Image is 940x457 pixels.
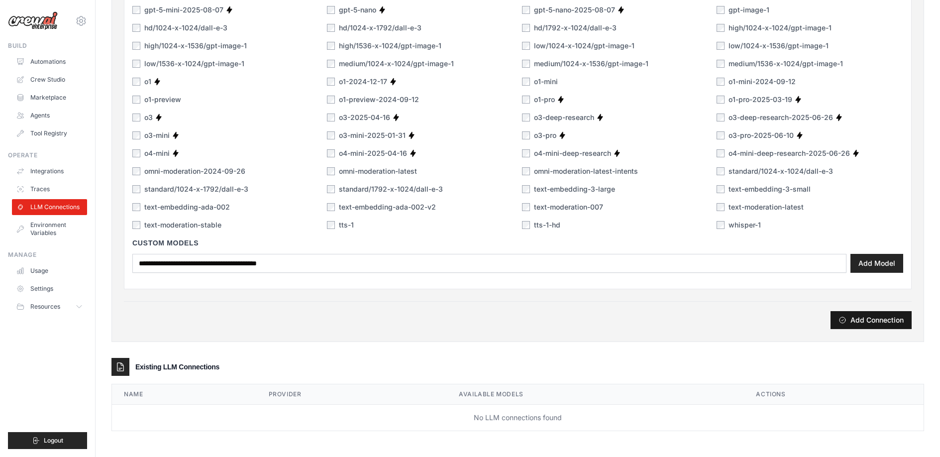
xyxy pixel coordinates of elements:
label: text-embedding-3-small [729,184,811,194]
span: Resources [30,303,60,311]
input: o3-deep-research [522,114,530,121]
input: o4-mini-2025-04-16 [327,149,335,157]
input: gpt-image-1 [717,6,725,14]
button: Add Connection [831,311,912,329]
input: o1-preview [132,96,140,104]
label: o3 [144,113,153,122]
label: o3-deep-research-2025-06-26 [729,113,833,122]
th: Actions [744,384,924,405]
label: text-embedding-ada-002 [144,202,230,212]
input: text-embedding-3-small [717,185,725,193]
button: Resources [12,299,87,315]
input: hd/1024-x-1024/dall-e-3 [132,24,140,32]
label: standard/1024-x-1024/dall-e-3 [729,166,833,176]
button: Logout [8,432,87,449]
input: high/1024-x-1536/gpt-image-1 [132,42,140,50]
input: gpt-5-nano-2025-08-07 [522,6,530,14]
label: o3-mini-2025-01-31 [339,130,406,140]
div: Manage [8,251,87,259]
th: Available Models [447,384,744,405]
label: medium/1536-x-1024/gpt-image-1 [729,59,843,69]
label: o4-mini-deep-research [534,148,611,158]
label: o1-preview [144,95,181,105]
a: Integrations [12,163,87,179]
input: text-embedding-ada-002-v2 [327,203,335,211]
label: o1-pro [534,95,555,105]
label: gpt-5-mini-2025-08-07 [144,5,223,15]
input: gpt-5-mini-2025-08-07 [132,6,140,14]
label: omni-moderation-latest-intents [534,166,638,176]
input: tts-1-hd [522,221,530,229]
label: o3-deep-research [534,113,594,122]
label: standard/1792-x-1024/dall-e-3 [339,184,443,194]
th: Provider [257,384,447,405]
input: standard/1024-x-1792/dall-e-3 [132,185,140,193]
label: gpt-5-nano [339,5,376,15]
label: text-embedding-ada-002-v2 [339,202,436,212]
label: o4-mini-deep-research-2025-06-26 [729,148,850,158]
div: Build [8,42,87,50]
label: gpt-image-1 [729,5,769,15]
label: high/1024-x-1024/gpt-image-1 [729,23,832,33]
label: o1-pro-2025-03-19 [729,95,792,105]
input: o3 [132,114,140,121]
label: gpt-5-nano-2025-08-07 [534,5,615,15]
label: o3-pro-2025-06-10 [729,130,794,140]
th: Name [112,384,257,405]
label: tts-1 [339,220,354,230]
label: hd/1024-x-1792/dall-e-3 [339,23,421,33]
input: text-moderation-latest [717,203,725,211]
input: standard/1792-x-1024/dall-e-3 [327,185,335,193]
input: medium/1536-x-1024/gpt-image-1 [717,60,725,68]
input: hd/1024-x-1792/dall-e-3 [327,24,335,32]
input: low/1536-x-1024/gpt-image-1 [132,60,140,68]
input: standard/1024-x-1024/dall-e-3 [717,167,725,175]
button: Add Model [850,254,903,273]
input: omni-moderation-latest [327,167,335,175]
label: high/1024-x-1536/gpt-image-1 [144,41,247,51]
label: text-moderation-007 [534,202,603,212]
input: o3-pro [522,131,530,139]
input: low/1024-x-1536/gpt-image-1 [717,42,725,50]
label: o1 [144,77,151,87]
input: o3-mini [132,131,140,139]
a: Traces [12,181,87,197]
label: omni-moderation-2024-09-26 [144,166,245,176]
input: o4-mini [132,149,140,157]
input: o1-pro [522,96,530,104]
input: high/1536-x-1024/gpt-image-1 [327,42,335,50]
input: text-moderation-007 [522,203,530,211]
img: Logo [8,11,58,30]
input: o4-mini-deep-research-2025-06-26 [717,149,725,157]
td: No LLM connections found [112,405,924,431]
input: o1-2024-12-17 [327,78,335,86]
input: o4-mini-deep-research [522,149,530,157]
input: o3-mini-2025-01-31 [327,131,335,139]
label: o1-2024-12-17 [339,77,387,87]
input: low/1024-x-1024/gpt-image-1 [522,42,530,50]
label: high/1536-x-1024/gpt-image-1 [339,41,441,51]
input: o1 [132,78,140,86]
input: tts-1 [327,221,335,229]
label: o3-2025-04-16 [339,113,390,122]
label: o3-pro [534,130,556,140]
input: omni-moderation-2024-09-26 [132,167,140,175]
label: text-moderation-latest [729,202,804,212]
input: o1-mini-2024-09-12 [717,78,725,86]
span: Logout [44,437,63,445]
label: o1-mini-2024-09-12 [729,77,796,87]
label: whisper-1 [729,220,761,230]
label: hd/1792-x-1024/dall-e-3 [534,23,617,33]
input: o1-preview-2024-09-12 [327,96,335,104]
input: medium/1024-x-1536/gpt-image-1 [522,60,530,68]
a: Tool Registry [12,125,87,141]
input: medium/1024-x-1024/gpt-image-1 [327,60,335,68]
div: Operate [8,151,87,159]
label: o3-mini [144,130,170,140]
label: medium/1024-x-1024/gpt-image-1 [339,59,454,69]
a: Automations [12,54,87,70]
label: standard/1024-x-1792/dall-e-3 [144,184,248,194]
label: low/1536-x-1024/gpt-image-1 [144,59,244,69]
a: Settings [12,281,87,297]
label: o1-preview-2024-09-12 [339,95,419,105]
